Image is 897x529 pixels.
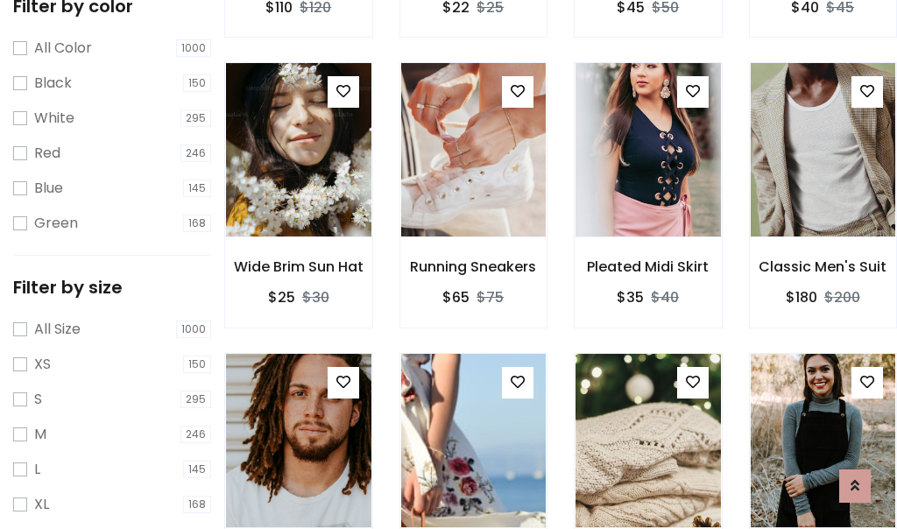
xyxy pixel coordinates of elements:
span: 246 [180,145,211,162]
span: 1000 [176,321,211,338]
label: Black [34,73,72,94]
h6: Running Sneakers [400,258,547,275]
h6: $180 [786,289,817,306]
span: 295 [180,391,211,408]
label: White [34,108,74,129]
label: Blue [34,178,63,199]
del: $200 [824,287,860,307]
span: 168 [183,496,211,513]
label: M [34,424,46,445]
h5: Filter by size [13,277,211,298]
h6: Pleated Midi Skirt [575,258,722,275]
h6: $65 [442,289,470,306]
span: 145 [183,461,211,478]
span: 168 [183,215,211,232]
label: L [34,459,40,480]
h6: Classic Men's Suit [750,258,897,275]
label: All Size [34,319,81,340]
del: $30 [302,287,329,307]
label: All Color [34,38,92,59]
label: XS [34,354,51,375]
span: 1000 [176,39,211,57]
h6: Wide Brim Sun Hat [225,258,372,275]
span: 295 [180,109,211,127]
span: 246 [180,426,211,443]
label: Green [34,213,78,234]
del: $75 [477,287,504,307]
label: S [34,389,42,410]
del: $40 [651,287,679,307]
h6: $35 [617,289,644,306]
span: 150 [183,356,211,373]
span: 145 [183,180,211,197]
h6: $25 [268,289,295,306]
label: XL [34,494,49,515]
label: Red [34,143,60,164]
span: 150 [183,74,211,92]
